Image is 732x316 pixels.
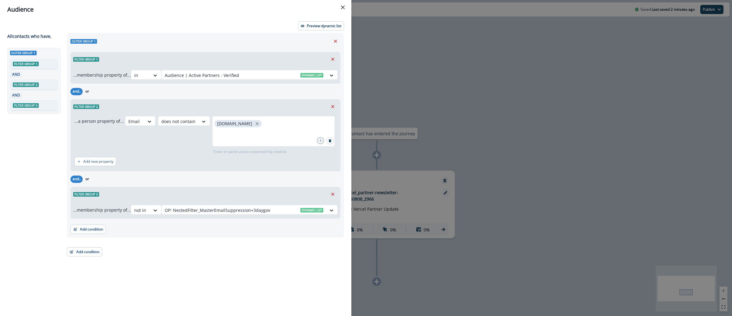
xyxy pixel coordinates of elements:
[338,2,348,12] button: Close
[331,37,340,46] button: Remove
[83,159,113,164] p: Add new property
[74,118,124,124] p: ...a person property of...
[11,93,21,98] p: AND
[73,104,99,109] span: Filter group 2
[328,55,338,64] button: Remove
[73,72,131,78] p: ...membership property of...
[307,24,341,28] p: Preview dynamic list
[70,225,106,234] button: Add condition
[74,157,116,166] button: Add new property
[298,21,344,31] button: Preview dynamic list
[317,137,324,144] div: 1
[83,88,92,95] button: or
[13,103,39,108] span: Filter group 3
[212,149,288,154] p: Enter or paste values separated by newline
[73,192,99,197] span: Filter group 3
[10,51,37,55] span: Outer group 1
[254,121,260,127] button: close
[67,247,102,256] button: Add condition
[70,176,83,183] button: and..
[13,62,39,66] span: Filter group 1
[217,121,252,126] p: [DOMAIN_NAME]
[73,57,99,62] span: Filter group 1
[70,39,97,44] span: Outer group 1
[328,190,338,199] button: Remove
[13,82,39,87] span: Filter group 2
[328,102,338,111] button: Remove
[70,88,83,95] button: and..
[7,5,344,14] div: Audience
[83,176,92,183] button: or
[73,207,131,213] p: ...membership property of...
[11,72,21,77] p: AND
[7,33,52,39] p: All contact s who have,
[326,137,334,144] button: Search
